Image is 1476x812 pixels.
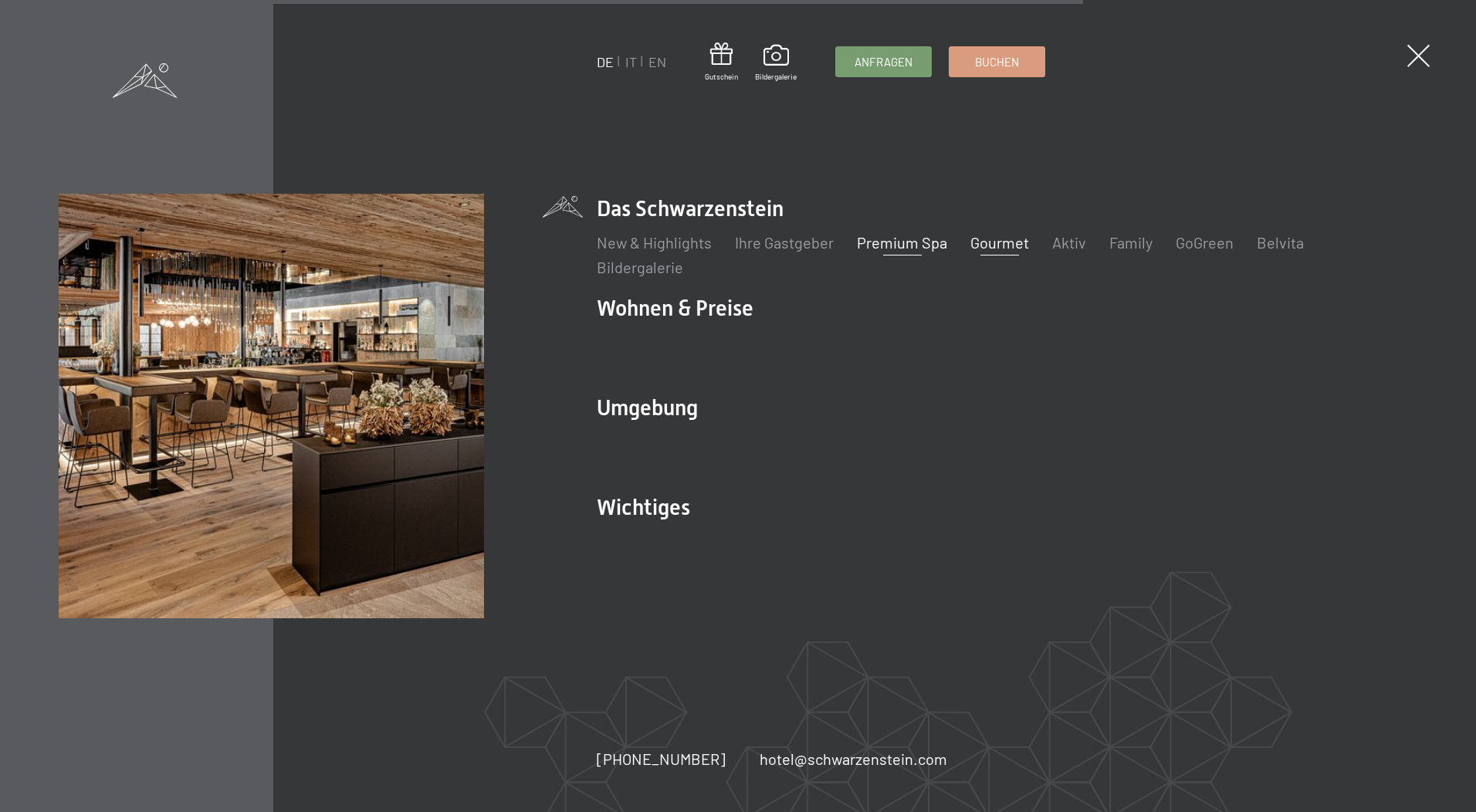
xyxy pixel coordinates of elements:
[597,258,683,276] a: Bildergalerie
[836,47,931,76] a: Anfragen
[975,54,1019,70] span: Buchen
[705,42,738,82] a: Gutschein
[597,233,712,252] a: New & Highlights
[1176,233,1234,252] a: GoGreen
[597,749,726,768] span: [PHONE_NUMBER]
[950,47,1044,76] a: Buchen
[755,45,797,82] a: Bildergalerie
[648,53,666,70] a: EN
[970,233,1029,252] a: Gourmet
[1109,233,1153,252] a: Family
[705,71,738,82] span: Gutschein
[855,54,912,70] span: Anfragen
[735,233,834,252] a: Ihre Gastgeber
[1257,233,1304,252] a: Belvita
[857,233,947,252] a: Premium Spa
[1052,233,1086,252] a: Aktiv
[760,748,947,770] a: hotel@schwarzenstein.com
[755,71,797,82] span: Bildergalerie
[597,748,726,770] a: [PHONE_NUMBER]
[597,53,614,70] a: DE
[625,53,637,70] a: IT
[59,194,484,619] img: Ein Wellness-Urlaub in Südtirol – 7.700 m² Spa, 10 Saunen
